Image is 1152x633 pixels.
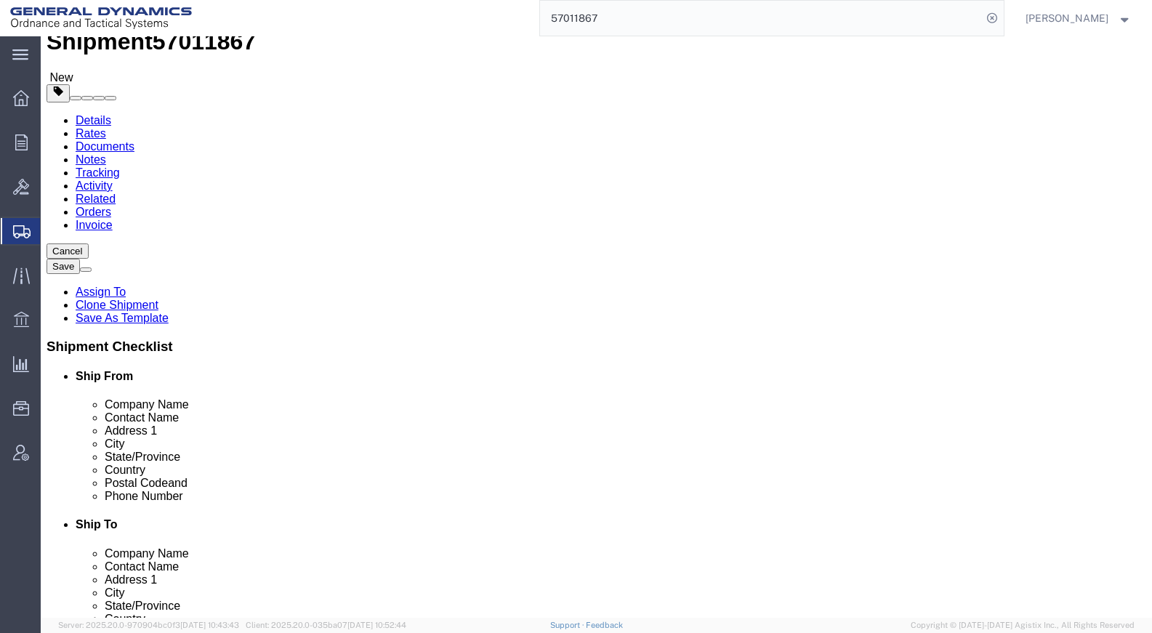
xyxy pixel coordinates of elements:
[10,7,192,29] img: logo
[347,621,406,629] span: [DATE] 10:52:44
[540,1,982,36] input: Search for shipment number, reference number
[246,621,406,629] span: Client: 2025.20.0-035ba07
[550,621,587,629] a: Support
[911,619,1135,632] span: Copyright © [DATE]-[DATE] Agistix Inc., All Rights Reserved
[58,621,239,629] span: Server: 2025.20.0-970904bc0f3
[1025,9,1132,27] button: [PERSON_NAME]
[1026,10,1108,26] span: Aaron Craig
[41,36,1152,618] iframe: FS Legacy Container
[180,621,239,629] span: [DATE] 10:43:43
[586,621,623,629] a: Feedback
